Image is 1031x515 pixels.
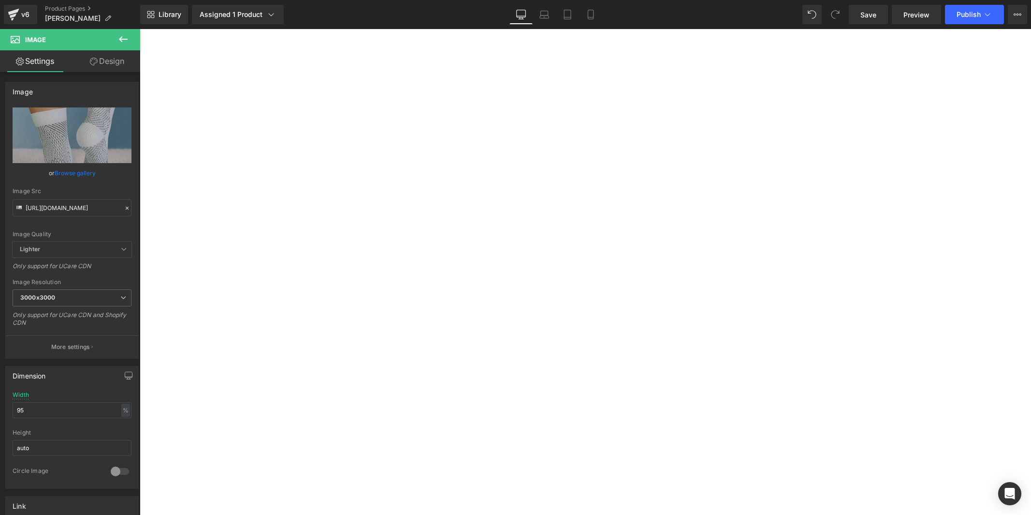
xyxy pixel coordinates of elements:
[579,5,602,24] a: Mobile
[509,5,533,24] a: Desktop
[860,10,876,20] span: Save
[13,231,131,238] div: Image Quality
[13,366,46,380] div: Dimension
[998,482,1021,505] div: Open Intercom Messenger
[13,188,131,195] div: Image Src
[45,15,101,22] span: [PERSON_NAME]
[13,440,131,456] input: auto
[20,245,40,253] b: Lighter
[72,50,142,72] a: Design
[945,5,1004,24] button: Publish
[1008,5,1027,24] button: More
[892,5,941,24] a: Preview
[13,82,33,96] div: Image
[13,199,131,216] input: Link
[802,5,822,24] button: Undo
[55,165,96,182] a: Browse gallery
[13,168,131,178] div: or
[121,404,130,417] div: %
[826,5,845,24] button: Redo
[13,279,131,286] div: Image Resolution
[13,467,101,477] div: Circle Image
[159,10,181,19] span: Library
[45,5,140,13] a: Product Pages
[957,11,981,18] span: Publish
[556,5,579,24] a: Tablet
[51,343,90,351] p: More settings
[140,5,188,24] a: New Library
[13,392,29,398] div: Width
[13,402,131,418] input: auto
[13,497,26,510] div: Link
[19,8,31,21] div: v6
[200,10,276,19] div: Assigned 1 Product
[533,5,556,24] a: Laptop
[13,262,131,276] div: Only support for UCare CDN
[6,335,138,358] button: More settings
[13,311,131,333] div: Only support for UCare CDN and Shopify CDN
[903,10,929,20] span: Preview
[25,36,46,44] span: Image
[13,429,131,436] div: Height
[4,5,37,24] a: v6
[20,294,55,301] b: 3000x3000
